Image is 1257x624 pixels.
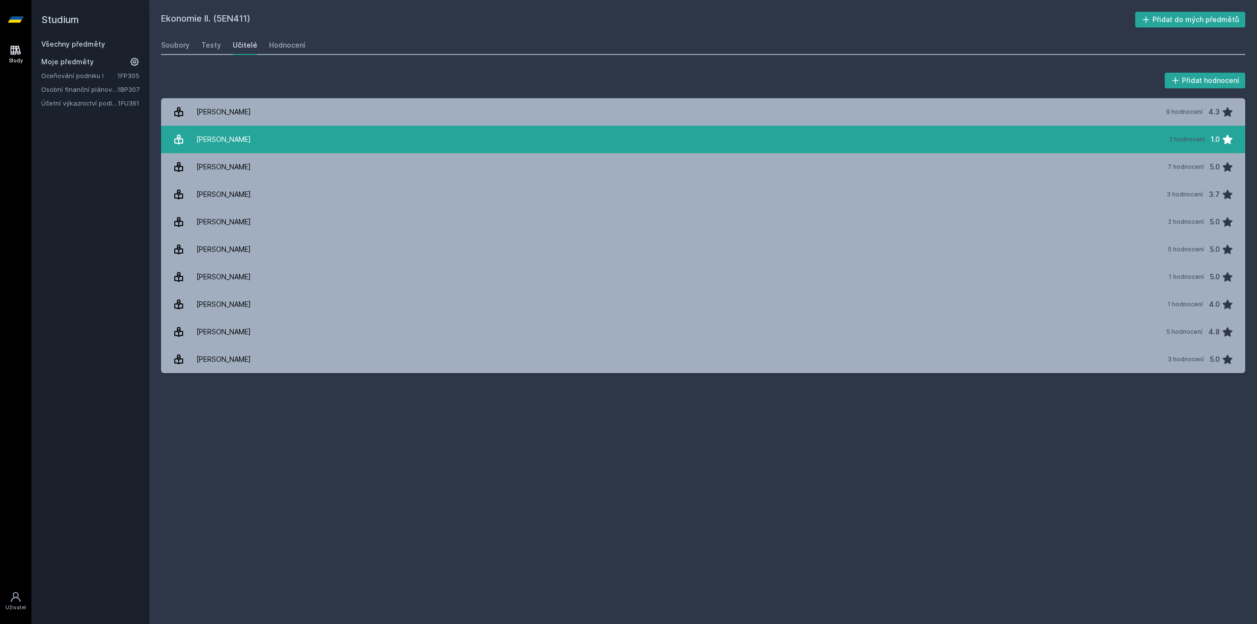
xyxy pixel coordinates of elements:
a: Testy [201,35,221,55]
div: 1.0 [1211,130,1220,149]
div: 7 hodnocení [1168,163,1204,171]
a: [PERSON_NAME] 7 hodnocení 5.0 [161,153,1245,181]
div: [PERSON_NAME] [196,212,251,232]
div: 5.0 [1210,350,1220,369]
div: 4.3 [1208,102,1220,122]
div: Učitelé [233,40,257,50]
div: 3.7 [1209,185,1220,204]
div: 1 hodnocení [1168,300,1203,308]
a: [PERSON_NAME] 2 hodnocení 5.0 [161,208,1245,236]
a: [PERSON_NAME] 5 hodnocení 5.0 [161,236,1245,263]
a: [PERSON_NAME] 3 hodnocení 3.7 [161,181,1245,208]
a: [PERSON_NAME] 3 hodnocení 5.0 [161,346,1245,373]
a: [PERSON_NAME] 1 hodnocení 5.0 [161,263,1245,291]
a: 1FU361 [118,99,139,107]
a: Study [2,39,29,69]
a: [PERSON_NAME] 2 hodnocení 1.0 [161,126,1245,153]
div: 1 hodnocení [1169,273,1204,281]
div: [PERSON_NAME] [196,350,251,369]
div: [PERSON_NAME] [196,185,251,204]
a: Účetní výkaznictví podle IFRS a US GAAP - základní koncepty (v angličtině) [41,98,118,108]
a: 1BP307 [117,85,139,93]
div: [PERSON_NAME] [196,102,251,122]
h2: Ekonomie II. (5EN411) [161,12,1135,27]
div: 5 hodnocení [1168,245,1204,253]
div: 2 hodnocení [1169,136,1205,143]
div: 2 hodnocení [1168,218,1204,226]
div: [PERSON_NAME] [196,157,251,177]
a: Soubory [161,35,190,55]
div: [PERSON_NAME] [196,295,251,314]
div: 5.0 [1210,267,1220,287]
button: Přidat do mých předmětů [1135,12,1246,27]
div: 3 hodnocení [1167,190,1203,198]
div: [PERSON_NAME] [196,130,251,149]
a: [PERSON_NAME] 1 hodnocení 4.0 [161,291,1245,318]
span: Moje předměty [41,57,94,67]
a: Všechny předměty [41,40,105,48]
div: Testy [201,40,221,50]
a: Hodnocení [269,35,305,55]
div: 5.0 [1210,212,1220,232]
a: Osobní finanční plánování [41,84,117,94]
a: Uživatel [2,586,29,616]
a: [PERSON_NAME] 5 hodnocení 4.8 [161,318,1245,346]
div: 5.0 [1210,157,1220,177]
a: Oceňování podniku I [41,71,117,81]
div: 5 hodnocení [1166,328,1202,336]
div: Uživatel [5,604,26,611]
button: Přidat hodnocení [1165,73,1246,88]
div: 3 hodnocení [1168,355,1204,363]
a: Učitelé [233,35,257,55]
div: 4.8 [1208,322,1220,342]
div: [PERSON_NAME] [196,267,251,287]
div: Soubory [161,40,190,50]
div: [PERSON_NAME] [196,240,251,259]
div: Hodnocení [269,40,305,50]
a: 1FP305 [117,72,139,80]
div: 5.0 [1210,240,1220,259]
a: [PERSON_NAME] 9 hodnocení 4.3 [161,98,1245,126]
div: 9 hodnocení [1166,108,1202,116]
div: 4.0 [1209,295,1220,314]
div: Study [9,57,23,64]
div: [PERSON_NAME] [196,322,251,342]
